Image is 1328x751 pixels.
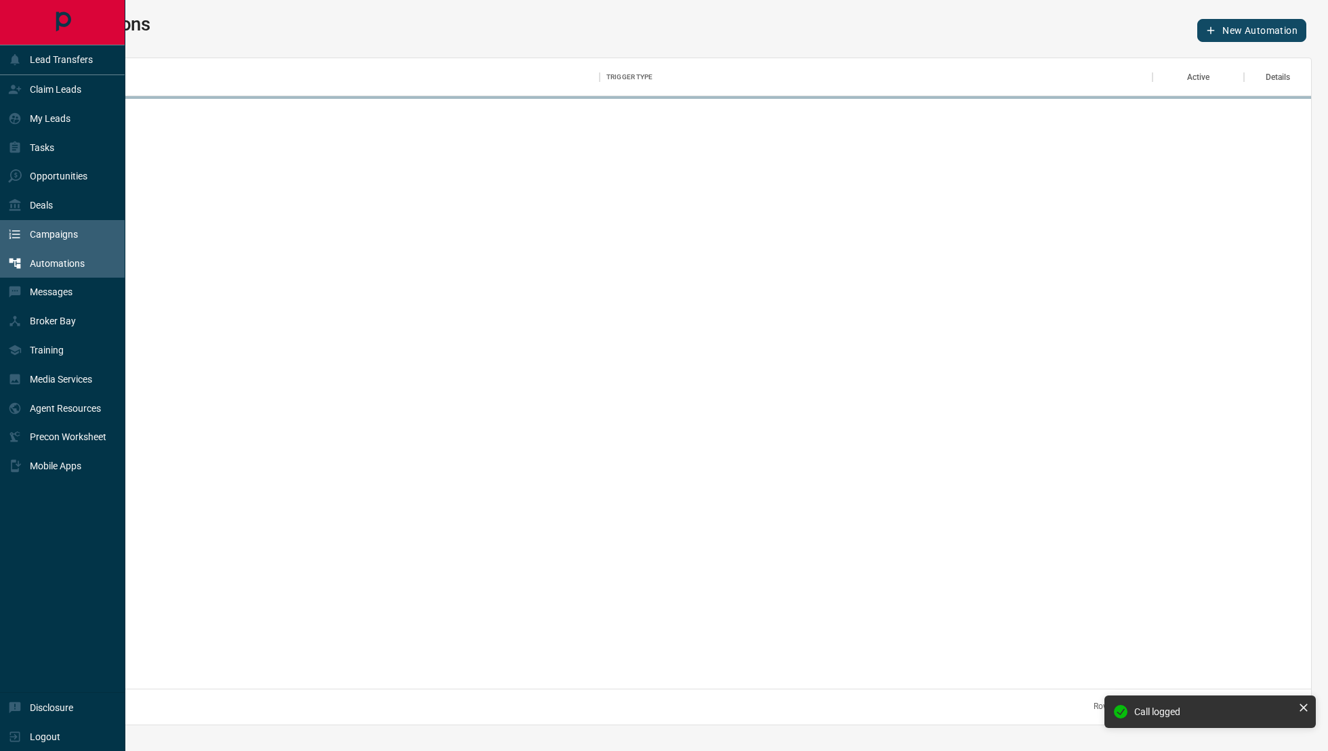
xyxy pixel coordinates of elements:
div: Details [1244,58,1312,96]
div: Active [1187,58,1210,96]
div: Details [1266,58,1291,96]
div: Name [47,58,600,96]
p: Rows per page: [1094,701,1150,712]
button: New Automation [1197,19,1306,42]
div: Active [1153,58,1244,96]
div: Trigger Type [606,58,653,96]
div: Call logged [1134,706,1293,717]
div: Trigger Type [600,58,1153,96]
